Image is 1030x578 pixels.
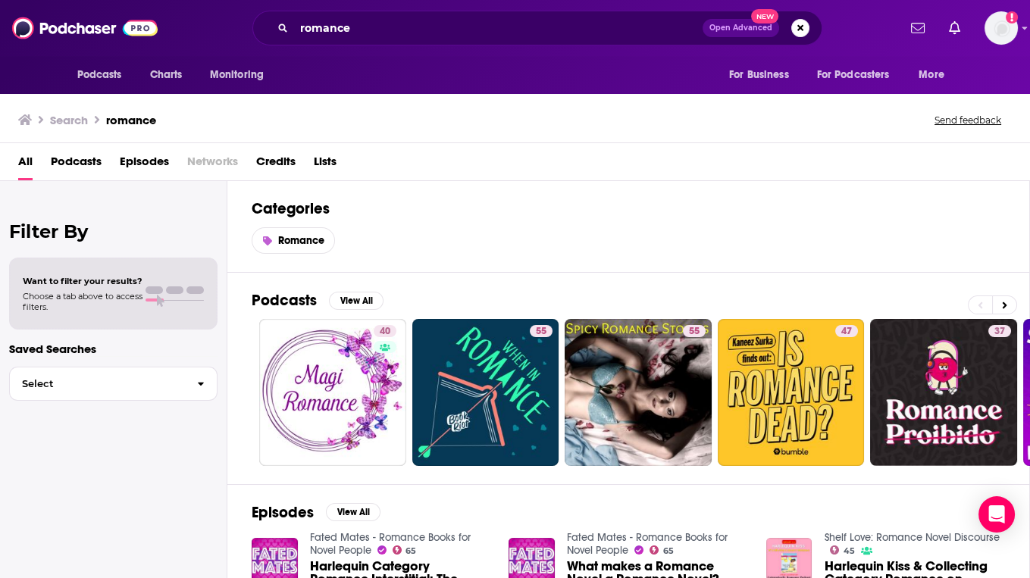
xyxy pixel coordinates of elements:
button: open menu [908,61,963,89]
a: Fated Mates - Romance Books for Novel People [310,531,471,557]
span: Networks [187,149,238,180]
span: 47 [841,324,852,339]
h3: romance [106,113,156,127]
button: Select [9,367,218,401]
span: For Podcasters [817,64,890,86]
span: 40 [380,324,390,339]
a: 47 [835,325,858,337]
button: Open AdvancedNew [703,19,779,37]
button: View All [329,292,384,310]
a: Credits [256,149,296,180]
button: open menu [718,61,808,89]
a: EpisodesView All [252,503,380,522]
span: 45 [844,548,855,555]
span: For Business [729,64,789,86]
a: 40 [374,325,396,337]
a: Episodes [120,149,169,180]
button: Show profile menu [985,11,1018,45]
svg: Add a profile image [1006,11,1018,23]
a: Shelf Love: Romance Novel Discourse [824,531,999,544]
a: 65 [650,545,674,555]
p: Saved Searches [9,342,218,356]
h2: Episodes [252,503,314,522]
div: Open Intercom Messenger [978,496,1015,533]
a: Podcasts [51,149,102,180]
a: 37 [870,319,1017,466]
span: Choose a tab above to access filters. [23,291,142,312]
span: Monitoring [210,64,264,86]
span: New [751,9,778,23]
span: 65 [663,548,674,555]
a: 55 [565,319,712,466]
span: More [919,64,944,86]
h2: Filter By [9,220,218,242]
span: Logged in as agoldsmithwissman [985,11,1018,45]
button: View All [326,503,380,521]
a: Romance [252,227,335,254]
a: PodcastsView All [252,291,384,310]
a: 65 [393,545,417,555]
span: 55 [536,324,546,339]
input: Search podcasts, credits, & more... [294,16,703,40]
span: Open Advanced [709,24,772,32]
span: Select [10,379,185,389]
button: open menu [199,61,283,89]
span: 65 [405,548,416,555]
button: Send feedback [930,114,1006,127]
a: Show notifications dropdown [943,15,966,41]
span: 37 [994,324,1005,339]
img: Podchaser - Follow, Share and Rate Podcasts [12,14,158,42]
a: 55 [683,325,706,337]
span: 55 [689,324,700,339]
a: Show notifications dropdown [905,15,931,41]
img: User Profile [985,11,1018,45]
a: Lists [314,149,337,180]
a: Fated Mates - Romance Books for Novel People [567,531,728,557]
span: Podcasts [77,64,122,86]
a: 37 [988,325,1011,337]
span: Want to filter your results? [23,276,142,286]
a: 40 [259,319,406,466]
a: Charts [140,61,192,89]
span: Charts [150,64,183,86]
a: All [18,149,33,180]
a: 55 [412,319,559,466]
button: open menu [807,61,912,89]
h2: Podcasts [252,291,317,310]
h2: Categories [252,199,1005,218]
a: 45 [830,545,855,555]
div: Search podcasts, credits, & more... [252,11,822,45]
h3: Search [50,113,88,127]
button: open menu [67,61,142,89]
a: 47 [718,319,865,466]
span: Romance [278,234,324,247]
a: 55 [530,325,553,337]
